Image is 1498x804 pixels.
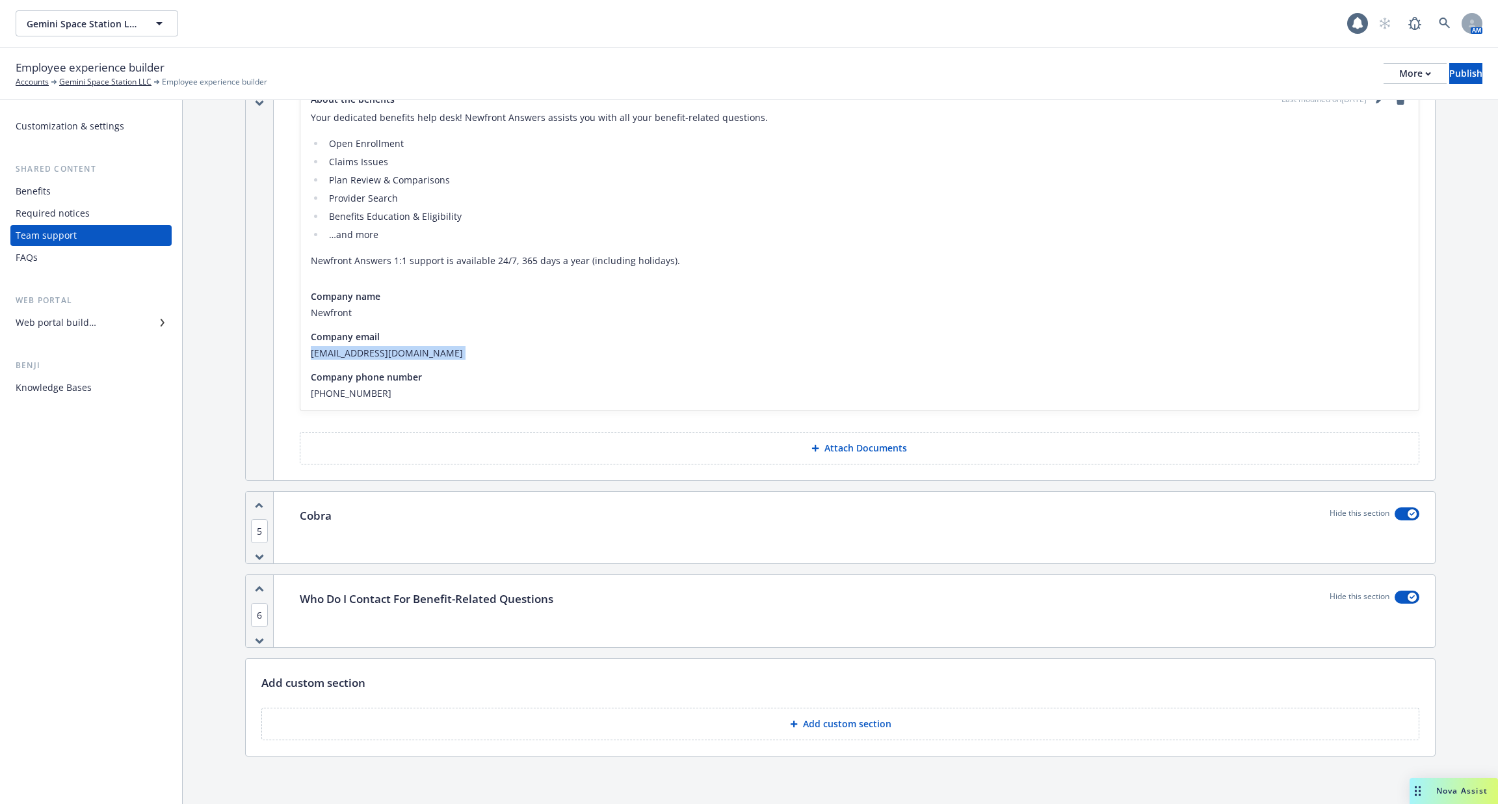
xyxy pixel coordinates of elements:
[311,370,422,384] span: Company phone number
[311,289,380,303] span: Company name
[10,203,172,224] a: Required notices
[300,432,1419,464] button: Attach Documents
[251,519,268,543] span: 5
[16,203,90,224] div: Required notices
[10,225,172,246] a: Team support
[311,386,1408,400] span: [PHONE_NUMBER]
[162,76,267,88] span: Employee experience builder
[251,603,268,627] span: 6
[10,247,172,268] a: FAQs
[1402,10,1428,36] a: Report a Bug
[1410,778,1498,804] button: Nova Assist
[311,253,1408,269] p: Newfront Answers 1:1 support is available 24/7, 365 days a year (including holidays).
[10,181,172,202] a: Benefits
[10,359,172,372] div: Benji
[16,181,51,202] div: Benefits
[1330,591,1389,608] p: Hide this section
[300,507,332,524] p: Cobra
[10,312,172,333] a: Web portal builder
[300,591,553,608] p: Who Do I Contact For Benefit-Related Questions
[251,524,268,538] button: 5
[251,608,268,622] button: 6
[16,59,164,76] span: Employee experience builder
[10,294,172,307] div: Web portal
[16,312,96,333] div: Web portal builder
[1372,10,1398,36] a: Start snowing
[1449,63,1482,84] button: Publish
[325,154,1408,170] li: Claims Issues
[1432,10,1458,36] a: Search
[803,717,891,730] p: Add custom section
[261,708,1419,740] button: Add custom section
[325,191,1408,206] li: Provider Search
[16,225,77,246] div: Team support
[59,76,151,88] a: Gemini Space Station LLC
[16,76,49,88] a: Accounts
[1399,64,1431,83] div: More
[325,172,1408,188] li: Plan Review & Comparisons
[1384,63,1447,84] button: More
[325,209,1408,224] li: Benefits Education & Eligibility
[27,17,139,31] span: Gemini Space Station LLC
[824,442,907,455] p: Attach Documents
[261,675,365,691] p: Add custom section
[16,377,92,398] div: Knowledge Bases
[1436,785,1488,796] span: Nova Assist
[10,377,172,398] a: Knowledge Bases
[1330,507,1389,524] p: Hide this section
[311,110,1408,126] p: Your dedicated benefits help desk! Newfront Answers assists you with all your benefit-related que...
[16,10,178,36] button: Gemini Space Station LLC
[325,136,1408,152] li: Open Enrollment
[1449,64,1482,83] div: Publish
[10,116,172,137] a: Customization & settings
[311,346,1408,360] span: [EMAIL_ADDRESS][DOMAIN_NAME]
[325,227,1408,243] li: …and more
[311,330,380,343] span: Company email
[10,163,172,176] div: Shared content
[311,306,1408,319] span: Newfront
[16,247,38,268] div: FAQs
[16,116,124,137] div: Customization & settings
[1410,778,1426,804] div: Drag to move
